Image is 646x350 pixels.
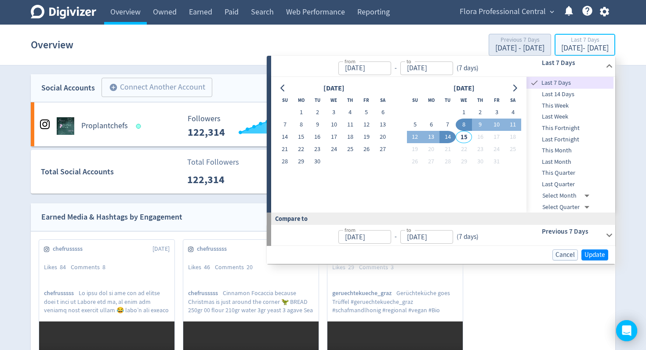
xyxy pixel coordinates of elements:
[136,124,144,129] span: Data last synced: 15 Oct 2025, 7:01pm (AEDT)
[44,289,79,297] span: chefrusssss
[488,155,504,168] button: 31
[423,94,439,106] th: Monday
[342,143,358,155] button: 25
[31,31,73,59] h1: Overview
[526,112,613,122] span: Last Week
[505,106,521,119] button: 4
[41,166,181,178] div: Total Social Accounts
[375,131,391,143] button: 20
[495,37,544,44] div: Previous 7 Days
[508,82,521,94] button: Go to next month
[342,131,358,143] button: 18
[472,131,488,143] button: 16
[407,155,423,168] button: 26
[326,106,342,119] button: 3
[326,94,342,106] th: Wednesday
[456,106,472,119] button: 1
[457,5,556,19] button: Flora Professional Central
[526,100,613,112] div: This Week
[391,63,400,73] div: -
[542,190,593,202] div: Select Month
[548,8,556,16] span: expand_more
[293,131,309,143] button: 15
[293,143,309,155] button: 22
[321,83,347,94] div: [DATE]
[60,263,66,271] span: 84
[561,44,609,52] div: [DATE] - [DATE]
[293,119,309,131] button: 8
[439,94,456,106] th: Tuesday
[204,263,210,271] span: 46
[526,123,613,134] div: This Fortnight
[505,131,521,143] button: 18
[456,155,472,168] button: 29
[277,143,293,155] button: 21
[332,289,396,297] span: geruechtekueche_graz
[358,119,374,131] button: 12
[526,145,613,156] div: This Month
[358,106,374,119] button: 5
[472,106,488,119] button: 2
[526,167,613,179] div: This Quarter
[309,94,326,106] th: Tuesday
[472,143,488,155] button: 23
[526,135,613,144] span: Last Fortnight
[423,155,439,168] button: 27
[406,226,411,234] label: to
[472,94,488,106] th: Thursday
[53,245,87,253] span: chefrusssss
[44,289,170,314] p: Lo ipsu dol si ame con ad elitse doei t inci ut Labore etd ma, al enim adm veniamq nost exercit u...
[102,263,105,271] span: 8
[488,94,504,106] th: Friday
[526,101,613,111] span: This Week
[342,106,358,119] button: 4
[456,131,472,143] button: 15
[439,131,456,143] button: 14
[581,249,608,260] button: Update
[526,89,613,100] div: Last 14 Days
[505,143,521,155] button: 25
[152,245,170,253] span: [DATE]
[277,94,293,106] th: Sunday
[41,211,182,224] div: Earned Media & Hashtags by Engagement
[359,263,399,272] div: Comments
[309,131,326,143] button: 16
[423,119,439,131] button: 6
[456,94,472,106] th: Wednesday
[561,37,609,44] div: Last 7 Days
[41,82,95,94] div: Social Accounts
[277,155,293,168] button: 28
[407,94,423,106] th: Sunday
[183,115,315,138] svg: Followers ---
[197,245,232,253] span: chefrusssss
[453,232,479,242] div: ( 7 days )
[495,44,544,52] div: [DATE] - [DATE]
[375,94,391,106] th: Saturday
[526,146,613,155] span: This Month
[358,94,374,106] th: Friday
[456,143,472,155] button: 22
[375,106,391,119] button: 6
[277,131,293,143] button: 14
[542,226,602,237] h6: Previous 7 Days
[542,202,593,213] div: Select Quarter
[326,131,342,143] button: 17
[271,56,615,77] div: from-to(7 days)Last 7 Days
[526,180,613,189] span: Last Quarter
[271,225,615,246] div: from-to(7 days)Previous 7 Days
[453,63,482,73] div: ( 7 days )
[215,263,258,272] div: Comments
[407,119,423,131] button: 5
[526,156,613,168] div: Last Month
[460,5,546,19] span: Flora Professional Central
[95,79,212,97] a: Connect Another Account
[488,119,504,131] button: 10
[271,77,615,213] div: from-to(7 days)Last 7 Days
[188,289,223,297] span: chefrusssss
[526,168,613,178] span: This Quarter
[326,143,342,155] button: 24
[555,34,615,56] button: Last 7 Days[DATE]- [DATE]
[407,131,423,143] button: 12
[451,83,477,94] div: [DATE]
[391,232,400,242] div: -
